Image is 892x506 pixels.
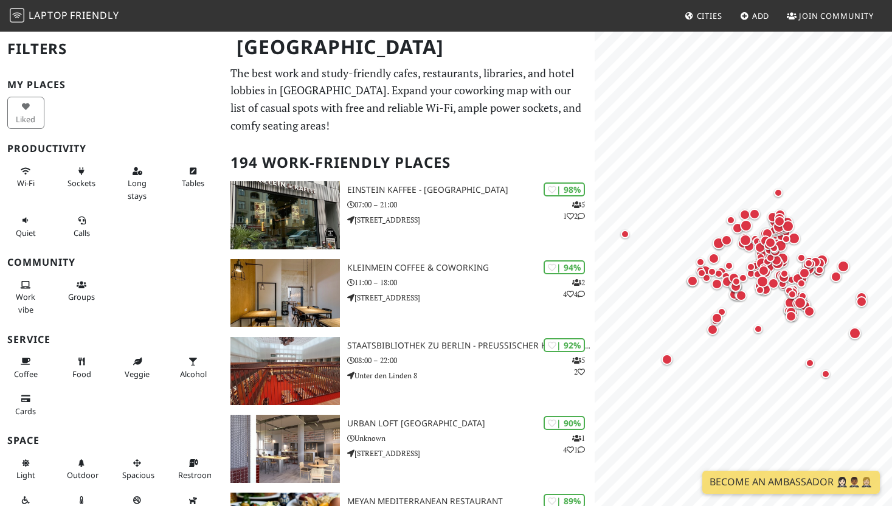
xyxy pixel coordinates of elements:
div: | 92% [544,338,585,352]
div: Map marker [779,232,793,246]
p: [STREET_ADDRESS] [347,292,595,303]
div: Map marker [709,276,725,292]
div: Map marker [733,288,749,303]
h3: URBAN LOFT [GEOGRAPHIC_DATA] [347,418,595,429]
div: Map marker [787,288,802,302]
span: People working [16,291,35,314]
div: Map marker [818,367,833,381]
h3: KleinMein Coffee & Coworking [347,263,595,273]
div: Map marker [766,276,781,291]
div: Map marker [735,235,751,251]
div: Map marker [699,271,714,285]
p: 11:00 – 18:00 [347,277,595,288]
div: Map marker [772,207,788,223]
h3: Productivity [7,143,216,154]
div: Map marker [737,207,753,223]
div: Map marker [780,218,797,235]
div: Map marker [792,294,809,311]
div: Map marker [765,209,781,225]
button: Long stays [119,161,156,206]
div: Map marker [807,254,823,270]
span: Quiet [16,227,36,238]
div: Map marker [767,242,782,257]
button: Outdoor [63,453,100,485]
div: Map marker [728,279,744,294]
button: Quiet [7,210,44,243]
button: Wi-Fi [7,161,44,193]
img: Einstein Kaffee - Charlottenburg [230,181,340,249]
div: Map marker [801,256,816,271]
div: Map marker [745,258,759,273]
div: Map marker [756,284,771,299]
button: Alcohol [175,352,212,384]
div: Map marker [776,279,790,293]
h3: Community [7,257,216,268]
div: Map marker [714,305,729,319]
span: Credit cards [15,406,36,417]
div: Map marker [783,308,799,324]
button: Calls [63,210,100,243]
div: Map marker [722,258,736,273]
div: Map marker [736,271,750,285]
h3: Einstein Kaffee - [GEOGRAPHIC_DATA] [347,185,595,195]
div: Map marker [709,310,725,326]
a: URBAN LOFT Berlin | 90% 141 URBAN LOFT [GEOGRAPHIC_DATA] Unknown [STREET_ADDRESS] [223,415,595,483]
span: Join Community [799,10,874,21]
a: Cities [680,5,727,27]
div: Map marker [685,273,700,289]
div: Map marker [758,226,773,241]
div: Map marker [719,232,735,248]
div: Map marker [801,303,817,319]
a: Einstein Kaffee - Charlottenburg | 98% 512 Einstein Kaffee - [GEOGRAPHIC_DATA] 07:00 – 21:00 [STR... [223,181,595,249]
h3: Staatsbibliothek zu Berlin - Preußischer Kulturbesitz [347,341,595,351]
div: Map marker [803,356,817,370]
div: Map marker [797,265,812,281]
div: Map marker [766,223,781,238]
div: Map marker [776,269,792,285]
p: 07:00 – 21:00 [347,199,595,210]
div: Map marker [749,257,766,274]
div: Map marker [727,279,742,294]
div: Map marker [762,235,778,251]
div: Map marker [770,218,787,235]
h3: Service [7,334,216,345]
a: Add [735,5,775,27]
p: Unter den Linden 8 [347,370,595,381]
div: Map marker [738,217,755,234]
div: Map marker [694,266,709,280]
div: Map marker [786,230,803,247]
button: Restroom [175,453,212,485]
div: Map marker [767,243,783,259]
span: Group tables [68,291,95,302]
button: Sockets [63,161,100,193]
div: Map marker [750,267,765,282]
div: Map marker [748,232,762,246]
div: Map marker [741,238,757,254]
div: Map marker [730,220,745,236]
span: Stable Wi-Fi [17,178,35,189]
div: Map marker [794,251,809,265]
h3: Space [7,435,216,446]
div: Map marker [752,240,768,255]
div: Map marker [756,263,772,279]
a: Staatsbibliothek zu Berlin - Preußischer Kulturbesitz | 92% 52 Staatsbibliothek zu Berlin - Preuß... [223,337,595,405]
img: LaptopFriendly [10,8,24,23]
div: Map marker [754,273,771,290]
div: Map marker [747,206,762,222]
div: Map marker [693,263,708,278]
p: Unknown [347,432,595,444]
button: Cards [7,389,44,421]
button: Food [63,352,100,384]
button: Spacious [119,453,156,485]
div: | 90% [544,416,585,430]
div: Map marker [772,213,787,229]
div: Map marker [782,294,799,311]
span: Natural light [16,470,35,480]
a: Join Community [782,5,879,27]
p: [STREET_ADDRESS] [347,448,595,459]
p: The best work and study-friendly cafes, restaurants, libraries, and hotel lobbies in [GEOGRAPHIC_... [230,64,587,134]
h2: 194 Work-Friendly Places [230,144,587,181]
div: Map marker [705,265,719,279]
div: Map marker [751,322,766,336]
p: 5 1 2 [563,199,585,222]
